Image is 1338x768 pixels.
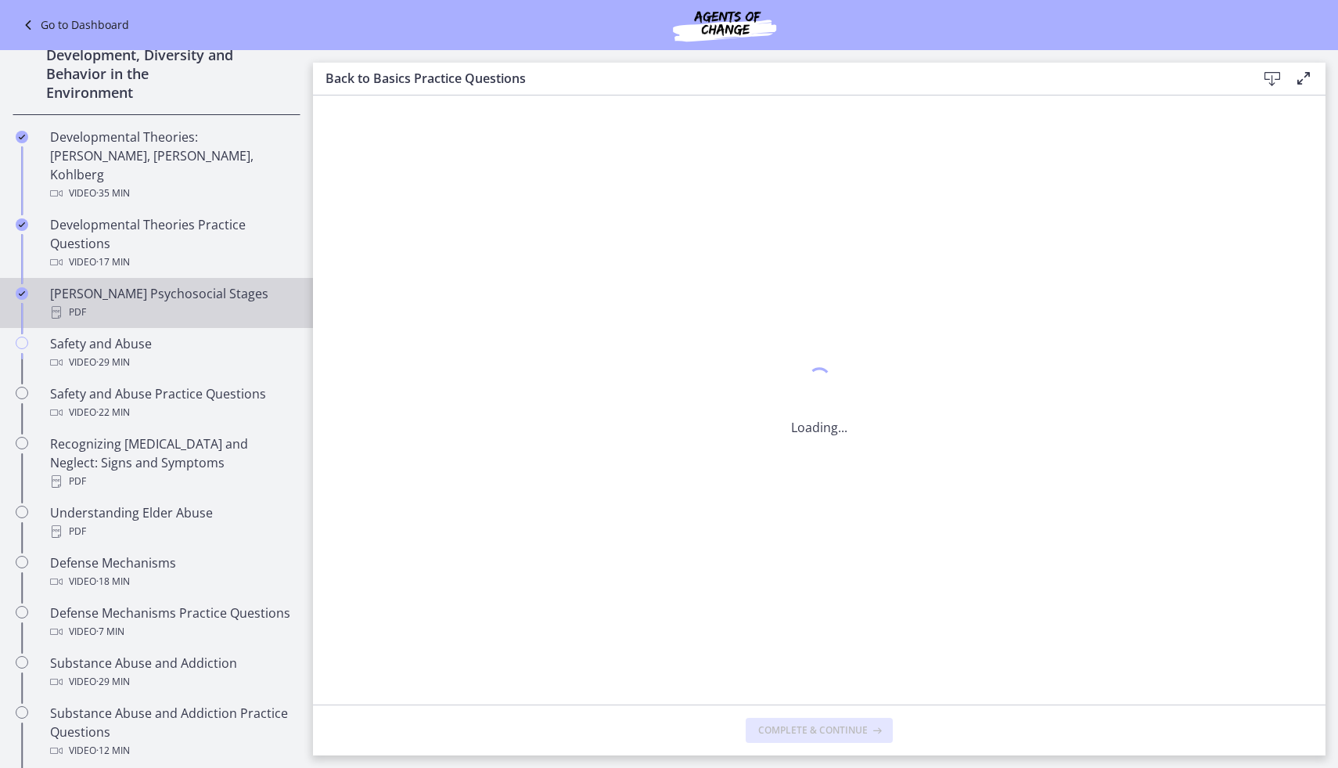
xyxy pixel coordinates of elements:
div: Safety and Abuse Practice Questions [50,384,294,422]
div: Video [50,353,294,372]
div: Developmental Theories: [PERSON_NAME], [PERSON_NAME], Kohlberg [50,128,294,203]
div: Video [50,184,294,203]
div: Understanding Elder Abuse [50,503,294,541]
div: PDF [50,522,294,541]
i: Completed [16,218,28,231]
h3: Back to Basics Practice Questions [326,69,1232,88]
div: Developmental Theories Practice Questions [50,215,294,272]
i: Completed [16,131,28,143]
div: PDF [50,303,294,322]
div: 1 [791,363,847,399]
div: [PERSON_NAME] Psychosocial Stages [50,284,294,322]
span: · 18 min [96,572,130,591]
div: PDF [50,472,294,491]
span: · 17 min [96,253,130,272]
div: Defense Mechanisms Practice Questions [50,604,294,641]
button: Complete & continue [746,718,893,743]
span: · 29 min [96,672,130,691]
i: Completed [16,287,28,300]
span: · 35 min [96,184,130,203]
div: Substance Abuse and Addiction [50,654,294,691]
div: Video [50,403,294,422]
span: · 7 min [96,622,124,641]
div: Video [50,672,294,691]
span: · 29 min [96,353,130,372]
a: Go to Dashboard [19,16,129,34]
div: Video [50,741,294,760]
div: Video [50,572,294,591]
p: Loading... [791,418,847,437]
div: Substance Abuse and Addiction Practice Questions [50,704,294,760]
div: Video [50,622,294,641]
span: · 12 min [96,741,130,760]
div: Safety and Abuse [50,334,294,372]
div: Video [50,253,294,272]
img: Agents of Change [631,6,818,44]
div: Recognizing [MEDICAL_DATA] and Neglect: Signs and Symptoms [50,434,294,491]
span: Complete & continue [758,724,868,737]
h2: Unit 1: Human Development, Diversity and Behavior in the Environment [46,27,237,102]
div: Defense Mechanisms [50,553,294,591]
span: · 22 min [96,403,130,422]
